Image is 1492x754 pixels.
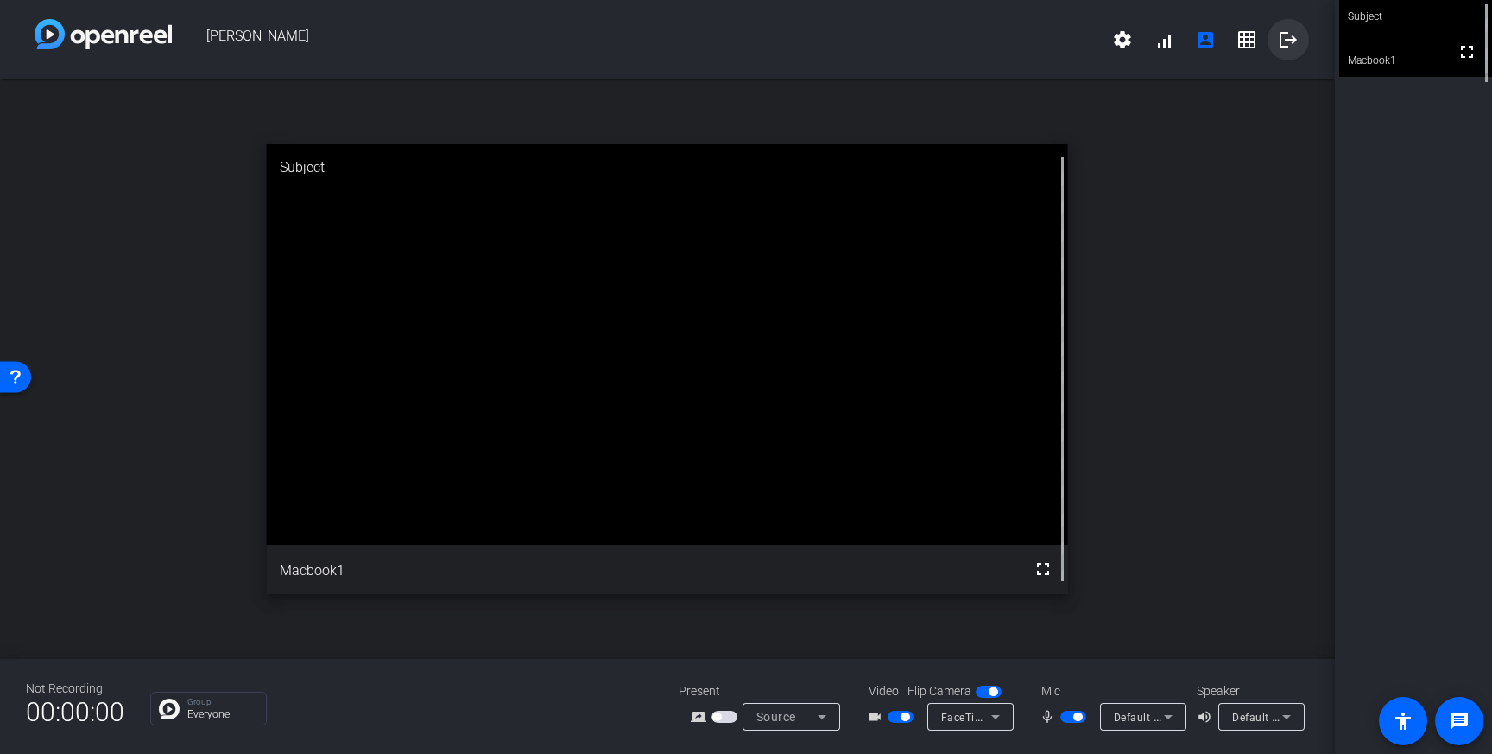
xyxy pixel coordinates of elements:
[1033,559,1053,580] mat-icon: fullscreen
[907,682,971,700] span: Flip Camera
[1114,710,1350,724] span: Default - Sennheiser XS LAV USB-C (1377:10fe)
[691,706,711,727] mat-icon: screen_share_outline
[1457,41,1477,62] mat-icon: fullscreen
[1278,29,1299,50] mat-icon: logout
[867,706,888,727] mat-icon: videocam_outline
[1449,711,1470,732] mat-icon: message
[679,682,851,700] div: Present
[26,691,124,733] span: 00:00:00
[1393,711,1413,732] mat-icon: accessibility
[1197,682,1300,700] div: Speaker
[1236,29,1257,50] mat-icon: grid_on
[1040,706,1060,727] mat-icon: mic_none
[869,682,899,700] span: Video
[159,699,180,719] img: Chat Icon
[35,19,172,49] img: white-gradient.svg
[1232,710,1440,724] span: Default - MacBook Pro Speakers (Built-in)
[172,19,1102,60] span: [PERSON_NAME]
[267,144,1068,191] div: Subject
[1143,19,1185,60] button: signal_cellular_alt
[1197,706,1217,727] mat-icon: volume_up
[941,710,1118,724] span: FaceTime HD Camera (3A71:F4B5)
[1024,682,1197,700] div: Mic
[1195,29,1216,50] mat-icon: account_box
[1112,29,1133,50] mat-icon: settings
[187,698,257,706] p: Group
[26,680,124,698] div: Not Recording
[187,709,257,719] p: Everyone
[756,710,796,724] span: Source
